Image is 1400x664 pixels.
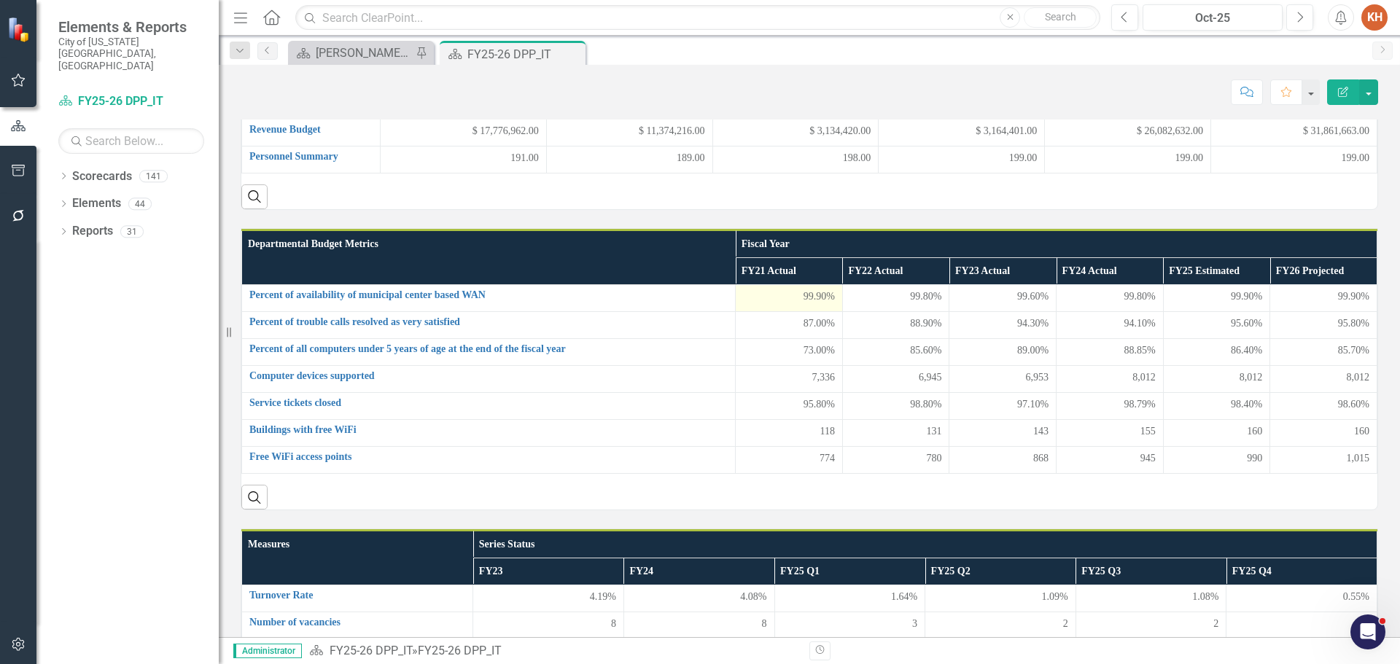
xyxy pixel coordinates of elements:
td: Double-Click to Edit [736,446,843,473]
td: Double-Click to Edit [1163,392,1270,419]
td: Double-Click to Edit Right Click for Context Menu [242,338,736,365]
a: Percent of availability of municipal center based WAN [249,289,728,300]
td: Double-Click to Edit [1057,338,1164,365]
td: Double-Click to Edit [774,585,925,612]
span: $ 26,082,632.00 [1137,124,1203,138]
a: Turnover Rate [249,590,465,601]
span: 191.00 [510,151,539,165]
td: Double-Click to Edit [1057,284,1164,311]
span: 8,012 [1347,370,1370,385]
span: 85.70% [1338,343,1369,358]
span: 8,012 [1132,370,1156,385]
div: 44 [128,198,152,210]
td: Double-Click to Edit [879,146,1045,173]
td: Double-Click to Edit [842,365,949,392]
td: Double-Click to Edit [1163,419,1270,446]
td: Double-Click to Edit [1270,338,1377,365]
span: 98.79% [1124,397,1156,412]
span: 189.00 [677,151,705,165]
td: Double-Click to Edit Right Click for Context Menu [242,612,473,639]
td: Double-Click to Edit Right Click for Context Menu [242,392,736,419]
div: 141 [139,170,168,182]
td: Double-Click to Edit [949,365,1057,392]
span: $ 17,776,962.00 [472,124,539,138]
td: Double-Click to Edit [473,585,624,612]
td: Double-Click to Edit Right Click for Context Menu [242,284,736,311]
td: Double-Click to Edit [380,119,546,146]
td: Double-Click to Edit [736,311,843,338]
td: Double-Click to Edit [623,612,774,639]
a: Percent of trouble calls resolved as very satisfied [249,316,728,327]
a: Percent of all computers under 5 years of age at the end of the fiscal year [249,343,728,354]
span: 6,945 [919,370,942,385]
div: FY25-26 DPP_IT [467,45,582,63]
span: 160 [1247,424,1262,439]
td: Double-Click to Edit [842,446,949,473]
span: 99.80% [910,289,941,304]
td: Double-Click to Edit [546,119,712,146]
button: Search [1024,7,1097,28]
a: Buildings with free WiFi [249,424,728,435]
div: » [309,643,798,660]
input: Search ClearPoint... [295,5,1100,31]
a: Scorecards [72,168,132,185]
span: 0.55% [1343,590,1369,604]
td: Double-Click to Edit [842,338,949,365]
td: Double-Click to Edit [736,338,843,365]
span: 99.60% [1017,289,1049,304]
td: Double-Click to Edit [473,612,624,639]
span: 3 [912,617,917,631]
td: Double-Click to Edit [949,311,1057,338]
td: Double-Click to Edit [949,446,1057,473]
td: Double-Click to Edit [1163,365,1270,392]
a: Reports [72,223,113,240]
span: 1.08% [1192,590,1218,604]
span: 118 [820,424,834,439]
a: Computer devices supported [249,370,728,381]
span: 99.90% [804,289,835,304]
td: Double-Click to Edit [1270,311,1377,338]
td: Double-Click to Edit [1163,284,1270,311]
td: Double-Click to Edit Right Click for Context Menu [242,311,736,338]
a: Elements [72,195,121,212]
td: Double-Click to Edit [1270,392,1377,419]
a: Free WiFi access points [249,451,728,462]
span: 990 [1247,451,1262,466]
span: 780 [926,451,941,466]
td: Double-Click to Edit [1270,365,1377,392]
span: 945 [1140,451,1156,466]
span: 95.80% [804,397,835,412]
a: FY25-26 DPP_IT [58,93,204,110]
td: Double-Click to Edit [1226,612,1377,639]
td: Double-Click to Edit [712,119,879,146]
button: KH [1361,4,1388,31]
td: Double-Click to Edit [1270,284,1377,311]
span: 1.09% [1042,590,1068,604]
span: 131 [926,424,941,439]
span: 1,015 [1347,451,1370,466]
td: Double-Click to Edit [1270,419,1377,446]
span: 2 [1213,617,1218,631]
span: 199.00 [1175,151,1204,165]
img: ClearPoint Strategy [7,17,33,42]
td: Double-Click to Edit [842,284,949,311]
td: Double-Click to Edit [842,419,949,446]
td: Double-Click to Edit [925,585,1076,612]
td: Double-Click to Edit [842,392,949,419]
td: Double-Click to Edit [1045,119,1211,146]
td: Double-Click to Edit [1163,311,1270,338]
div: FY25-26 DPP_IT [418,644,502,657]
span: $ 3,134,420.00 [809,124,871,138]
td: Double-Click to Edit [736,365,843,392]
td: Double-Click to Edit [736,419,843,446]
span: $ 11,374,216.00 [639,124,704,138]
small: City of [US_STATE][GEOGRAPHIC_DATA], [GEOGRAPHIC_DATA] [58,36,204,71]
td: Double-Click to Edit Right Click for Context Menu [242,446,736,473]
span: 97.10% [1017,397,1049,412]
span: 160 [1354,424,1369,439]
a: Number of vacancies [249,617,465,628]
span: 8,012 [1240,370,1263,385]
span: 98.40% [1231,397,1262,412]
td: Double-Click to Edit [842,311,949,338]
